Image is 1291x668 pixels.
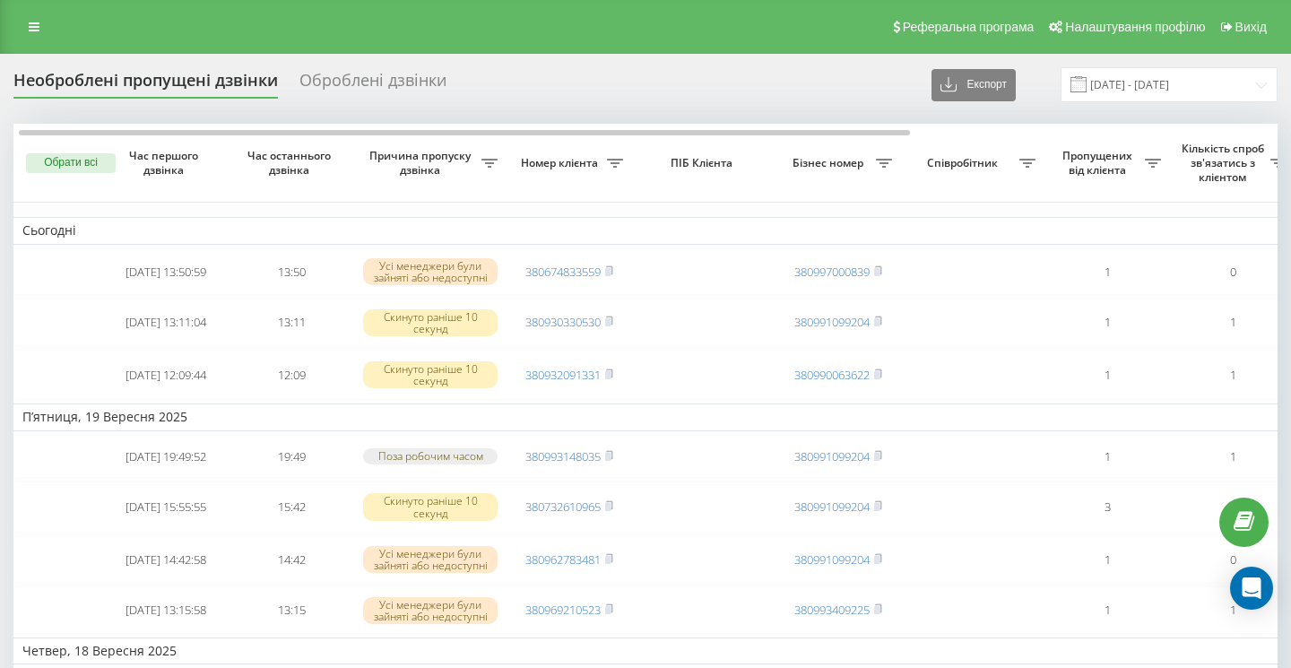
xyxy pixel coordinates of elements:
a: 380990063622 [794,367,870,383]
a: 380932091331 [525,367,601,383]
td: 3 [1044,481,1170,532]
td: 12:09 [229,350,354,400]
a: 380991099204 [794,448,870,464]
span: Кількість спроб зв'язатись з клієнтом [1179,142,1270,184]
td: 1 [1044,299,1170,346]
a: 380991099204 [794,551,870,568]
div: Оброблені дзвінки [299,71,446,99]
span: Номер клієнта [516,156,607,170]
td: 13:15 [229,586,354,634]
td: [DATE] 13:15:58 [103,586,229,634]
td: 1 [1044,350,1170,400]
td: 1 [1044,586,1170,634]
span: Час останнього дзвінка [243,149,340,177]
button: Експорт [931,69,1016,101]
td: 1 [1044,536,1170,584]
span: Налаштування профілю [1065,20,1205,34]
td: [DATE] 15:55:55 [103,481,229,532]
span: Пропущених від клієнта [1053,149,1145,177]
span: Час першого дзвінка [117,149,214,177]
td: 1 [1044,435,1170,479]
td: [DATE] 13:11:04 [103,299,229,346]
td: [DATE] 12:09:44 [103,350,229,400]
div: Усі менеджери були зайняті або недоступні [363,258,498,285]
div: Усі менеджери були зайняті або недоступні [363,597,498,624]
a: 380930330530 [525,314,601,330]
a: 380732610965 [525,499,601,515]
span: Причина пропуску дзвінка [363,149,481,177]
td: 15:42 [229,481,354,532]
a: 380969210523 [525,602,601,618]
div: Усі менеджери були зайняті або недоступні [363,546,498,573]
div: Скинуто раніше 10 секунд [363,309,498,336]
button: Обрати всі [26,153,116,173]
td: 14:42 [229,536,354,584]
a: 380993409225 [794,602,870,618]
td: [DATE] 14:42:58 [103,536,229,584]
a: 380962783481 [525,551,601,568]
span: ПІБ Клієнта [647,156,760,170]
span: Вихід [1235,20,1267,34]
td: [DATE] 19:49:52 [103,435,229,479]
span: Співробітник [910,156,1019,170]
div: Open Intercom Messenger [1230,567,1273,610]
a: 380674833559 [525,264,601,280]
td: 19:49 [229,435,354,479]
td: 1 [1044,248,1170,296]
div: Необроблені пропущені дзвінки [13,71,278,99]
span: Бізнес номер [784,156,876,170]
a: 380991099204 [794,314,870,330]
div: Скинуто раніше 10 секунд [363,493,498,520]
a: 380997000839 [794,264,870,280]
td: 13:50 [229,248,354,296]
div: Скинуто раніше 10 секунд [363,361,498,388]
a: 380991099204 [794,499,870,515]
a: 380993148035 [525,448,601,464]
td: 13:11 [229,299,354,346]
span: Реферальна програма [903,20,1035,34]
div: Поза робочим часом [363,448,498,464]
td: [DATE] 13:50:59 [103,248,229,296]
